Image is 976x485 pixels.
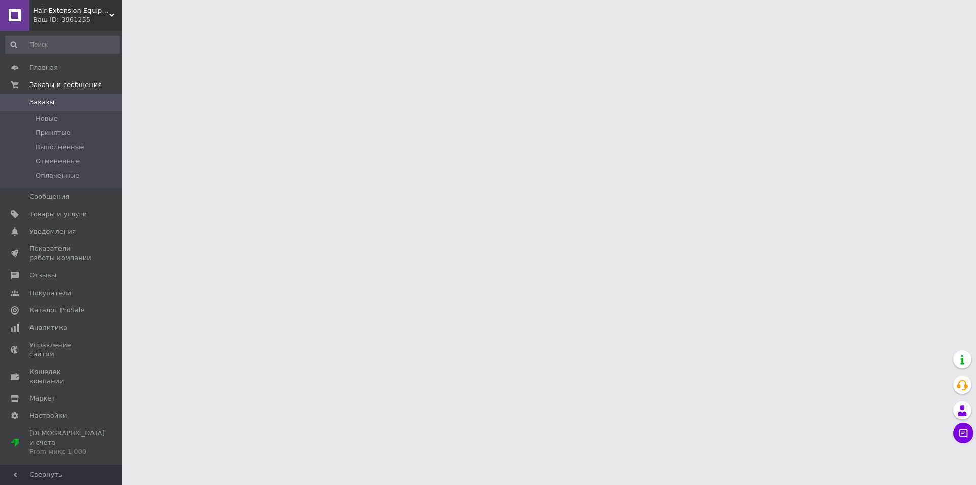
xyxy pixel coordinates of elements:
[29,306,84,315] span: Каталог ProSale
[36,157,80,166] span: Отмененные
[953,423,973,443] button: Чат с покупателем
[29,367,94,386] span: Кошелек компании
[29,289,71,298] span: Покупатели
[29,271,56,280] span: Отзывы
[33,15,122,24] div: Ваш ID: 3961255
[29,429,105,457] span: [DEMOGRAPHIC_DATA] и счета
[36,142,84,152] span: Выполненные
[29,447,105,457] div: Prom микс 1 000
[29,244,94,263] span: Показатели работы компании
[29,323,67,332] span: Аналитика
[29,411,67,420] span: Настройки
[29,340,94,359] span: Управление сайтом
[29,98,54,107] span: Заказы
[29,394,55,403] span: Маркет
[33,6,109,15] span: Hair Extension Equipment
[5,36,120,54] input: Поиск
[29,227,76,236] span: Уведомления
[29,192,69,202] span: Сообщения
[29,63,58,72] span: Главная
[29,210,87,219] span: Товары и услуги
[36,128,71,137] span: Принятые
[36,114,58,123] span: Новые
[36,171,79,180] span: Оплаченные
[29,80,102,90] span: Заказы и сообщения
